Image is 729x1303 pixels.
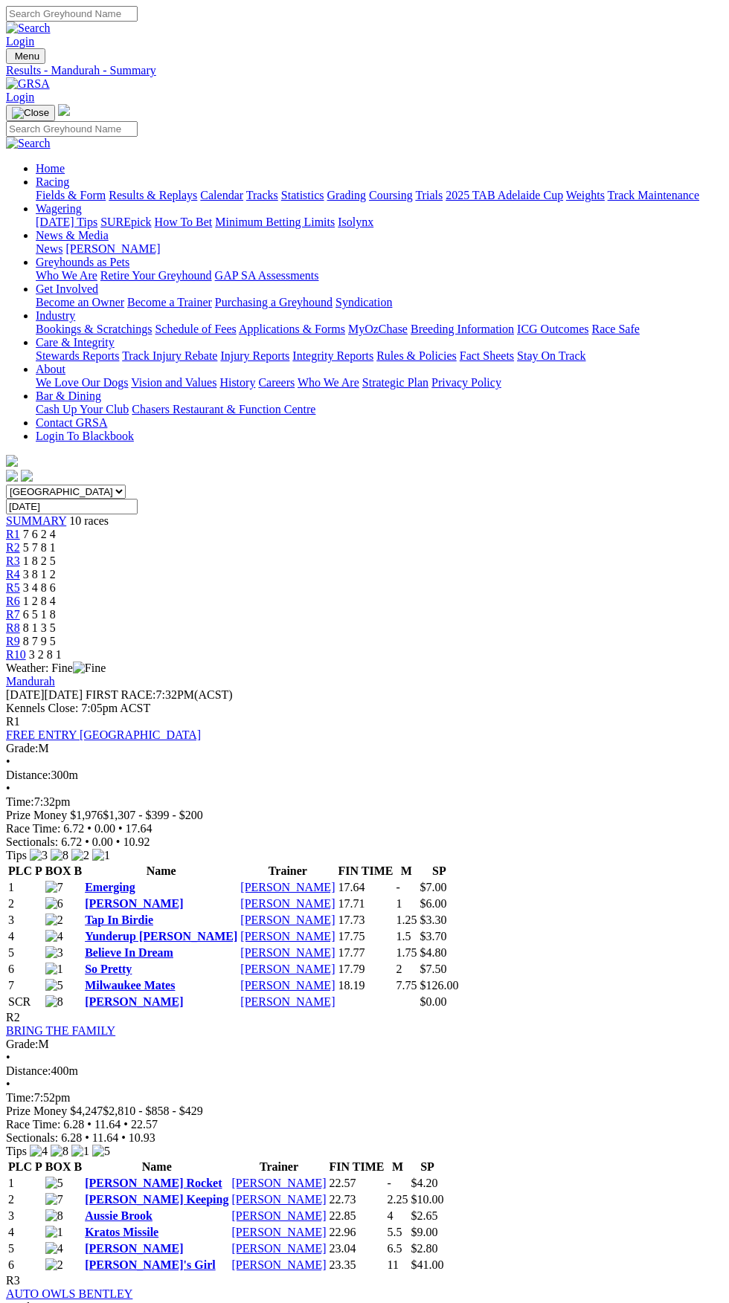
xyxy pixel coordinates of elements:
[36,162,65,175] a: Home
[240,930,335,943] a: [PERSON_NAME]
[337,864,394,879] th: FIN TIME
[155,216,213,228] a: How To Bet
[6,1064,723,1078] div: 400m
[7,995,43,1009] td: SCR
[85,914,153,926] a: Tap In Birdie
[337,978,394,993] td: 18.19
[396,946,417,959] text: 1.75
[246,189,278,201] a: Tracks
[6,455,18,467] img: logo-grsa-white.png
[6,22,51,35] img: Search
[6,1091,34,1104] span: Time:
[92,1145,110,1158] img: 5
[337,896,394,911] td: 17.71
[15,51,39,62] span: Menu
[85,1193,228,1206] a: [PERSON_NAME] Keeping
[45,881,63,894] img: 7
[45,930,63,943] img: 4
[36,202,82,215] a: Wagering
[6,635,20,647] span: R9
[6,702,723,715] div: Kennels Close: 7:05pm ACST
[85,946,173,959] a: Believe In Dream
[35,1160,42,1173] span: P
[6,581,20,594] span: R5
[61,835,82,848] span: 6.72
[36,323,723,336] div: Industry
[329,1176,385,1191] td: 22.57
[45,1242,63,1255] img: 4
[431,376,501,389] a: Privacy Policy
[84,864,238,879] th: Name
[6,77,50,91] img: GRSA
[85,995,183,1008] a: [PERSON_NAME]
[92,1131,118,1144] span: 11.64
[231,1177,326,1189] a: [PERSON_NAME]
[85,1242,183,1255] a: [PERSON_NAME]
[84,1160,229,1174] th: Name
[376,349,457,362] a: Rules & Policies
[6,728,201,741] a: FREE ENTRY [GEOGRAPHIC_DATA]
[388,1258,399,1271] text: 11
[8,864,32,877] span: PLC
[337,929,394,944] td: 17.75
[71,849,89,862] img: 2
[420,930,446,943] span: $3.70
[337,880,394,895] td: 17.64
[6,1105,723,1118] div: Prize Money $4,247
[608,189,699,201] a: Track Maintenance
[85,1131,89,1144] span: •
[6,608,20,621] a: R7
[8,1160,32,1173] span: PLC
[6,541,20,554] span: R2
[155,323,236,335] a: Schedule of Fees
[85,979,175,992] a: Milwaukee Mates
[6,1064,51,1077] span: Distance:
[87,1118,91,1131] span: •
[92,849,110,862] img: 1
[6,688,83,701] span: [DATE]
[215,216,335,228] a: Minimum Betting Limits
[6,499,138,514] input: Select date
[6,35,34,48] a: Login
[58,104,70,116] img: logo-grsa-white.png
[35,864,42,877] span: P
[103,1105,203,1117] span: $2,810 - $858 - $429
[36,242,62,255] a: News
[388,1193,408,1206] text: 2.25
[45,1193,63,1206] img: 7
[6,795,34,808] span: Time:
[7,929,43,944] td: 4
[85,881,135,893] a: Emerging
[6,1118,60,1131] span: Race Time:
[65,242,160,255] a: [PERSON_NAME]
[6,1145,27,1157] span: Tips
[6,1131,58,1144] span: Sectionals:
[240,946,335,959] a: [PERSON_NAME]
[240,897,335,910] a: [PERSON_NAME]
[258,376,295,389] a: Careers
[396,930,411,943] text: 1.5
[329,1160,385,1174] th: FIN TIME
[240,881,335,893] a: [PERSON_NAME]
[6,688,45,701] span: [DATE]
[51,849,68,862] img: 8
[36,256,129,268] a: Greyhounds as Pets
[298,376,359,389] a: Who We Are
[6,662,106,674] span: Weather: Fine
[6,6,138,22] input: Search
[6,1091,723,1105] div: 7:52pm
[215,269,319,282] a: GAP SA Assessments
[6,1024,115,1037] a: BRING THE FAMILY
[6,105,55,121] button: Toggle navigation
[45,864,71,877] span: BOX
[123,835,150,848] span: 10.92
[6,835,58,848] span: Sectionals:
[240,963,335,975] a: [PERSON_NAME]
[23,568,56,581] span: 3 8 1 2
[61,1131,82,1144] span: 6.28
[6,822,60,835] span: Race Time:
[362,376,428,389] a: Strategic Plan
[36,336,115,349] a: Care & Integrity
[337,945,394,960] td: 17.77
[420,881,446,893] span: $7.00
